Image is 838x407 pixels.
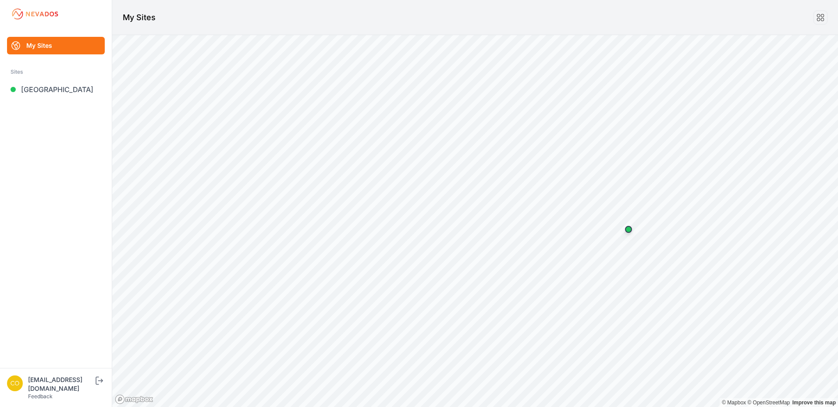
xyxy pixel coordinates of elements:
a: OpenStreetMap [747,400,790,406]
a: [GEOGRAPHIC_DATA] [7,81,105,98]
a: My Sites [7,37,105,54]
a: Mapbox logo [115,394,153,404]
div: Sites [11,67,101,77]
div: [EMAIL_ADDRESS][DOMAIN_NAME] [28,375,94,393]
canvas: Map [112,35,838,407]
img: controlroomoperator@invenergy.com [7,375,23,391]
a: Map feedback [792,400,836,406]
div: Map marker [620,221,637,238]
img: Nevados [11,7,60,21]
a: Feedback [28,393,53,400]
h1: My Sites [123,11,156,24]
a: Mapbox [722,400,746,406]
